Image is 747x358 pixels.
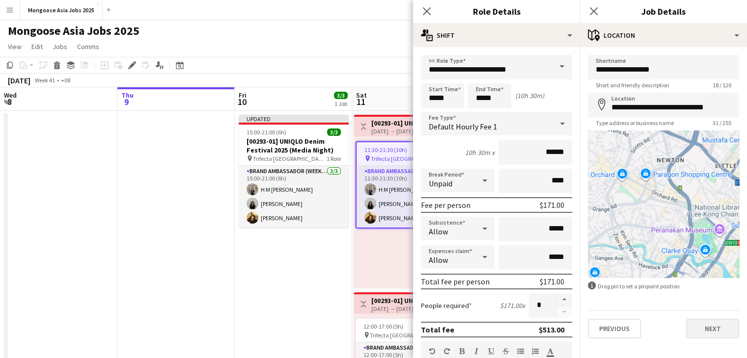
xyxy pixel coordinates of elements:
[686,319,739,338] button: Next
[334,100,347,107] div: 1 Job
[371,305,444,312] div: [DATE] → [DATE]
[120,96,134,107] span: 9
[488,347,495,355] button: Underline
[31,42,43,51] span: Edit
[20,0,103,20] button: Mongoose Asia Jobs 2025
[357,166,465,228] app-card-role: Brand Ambassador (weekend)3/311:30-21:30 (10h)H M [PERSON_NAME][PERSON_NAME][PERSON_NAME]
[517,347,524,355] button: Unordered List
[705,81,739,89] span: 18 / 120
[370,332,443,339] span: Trifecta [GEOGRAPHIC_DATA]
[4,91,17,100] span: Wed
[473,347,480,355] button: Italic
[77,42,99,51] span: Comms
[429,347,436,355] button: Undo
[540,277,564,286] div: $171.00
[356,91,367,100] span: Sat
[363,323,403,330] span: 12:00-17:00 (5h)
[580,24,747,47] div: Location
[443,347,450,355] button: Redo
[239,115,349,123] div: Updated
[2,96,17,107] span: 8
[705,119,739,127] span: 31 / 255
[413,24,580,47] div: Shift
[355,96,367,107] span: 11
[421,325,454,334] div: Total fee
[458,347,465,355] button: Bold
[588,119,682,127] span: Type address or business name
[429,179,452,188] span: Unpaid
[429,122,497,131] span: Default Hourly Fee 1
[421,200,470,210] div: Fee per person
[421,277,490,286] div: Total fee per person
[465,148,495,157] div: 10h 30m x
[334,92,348,99] span: 3/3
[239,91,247,100] span: Fri
[588,319,641,338] button: Previous
[237,96,247,107] span: 10
[253,155,327,162] span: Trifecta [GEOGRAPHIC_DATA]
[327,128,341,136] span: 3/3
[588,281,739,291] div: Drag pin to set a pinpoint position
[364,146,407,153] span: 11:30-21:30 (10h)
[532,347,539,355] button: Ordered List
[239,137,349,154] h3: [00293-01] UNIQLO Denim Festival 2025 (Media Night)
[49,40,71,53] a: Jobs
[500,301,525,310] div: $171.00 x
[515,91,544,100] div: (10h 30m)
[371,119,444,128] h3: [00293-01] UNIQLO Denim Festival 2025
[239,166,349,228] app-card-role: Brand Ambassador (weekday)3/315:00-21:00 (6h)H M [PERSON_NAME][PERSON_NAME][PERSON_NAME]
[502,347,509,355] button: Strikethrough
[371,296,444,305] h3: [00293-01] UNIQLO Denim Festival 2025
[539,325,564,334] div: $513.00
[421,301,472,310] label: People required
[239,115,349,228] app-job-card: Updated15:00-21:00 (6h)3/3[00293-01] UNIQLO Denim Festival 2025 (Media Night) Trifecta [GEOGRAPHI...
[32,77,57,84] span: Week 41
[356,141,466,229] app-job-card: 11:30-21:30 (10h)3/3 Trifecta [GEOGRAPHIC_DATA]1 RoleBrand Ambassador (weekend)3/311:30-21:30 (10...
[540,200,564,210] div: $171.00
[73,40,103,53] a: Comms
[556,293,572,306] button: Increase
[4,40,26,53] a: View
[327,155,341,162] span: 1 Role
[8,42,22,51] span: View
[371,155,443,162] span: Trifecta [GEOGRAPHIC_DATA]
[413,5,580,18] h3: Role Details
[28,40,47,53] a: Edit
[371,128,444,135] div: [DATE] → [DATE]
[121,91,134,100] span: Thu
[8,24,139,38] h1: Mongoose Asia Jobs 2025
[547,347,553,355] button: Text Color
[429,255,448,265] span: Allow
[61,77,70,84] div: +08
[247,128,286,136] span: 15:00-21:00 (6h)
[53,42,67,51] span: Jobs
[8,76,30,85] div: [DATE]
[580,5,747,18] h3: Job Details
[429,227,448,236] span: Allow
[588,81,677,89] span: Short and friendly description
